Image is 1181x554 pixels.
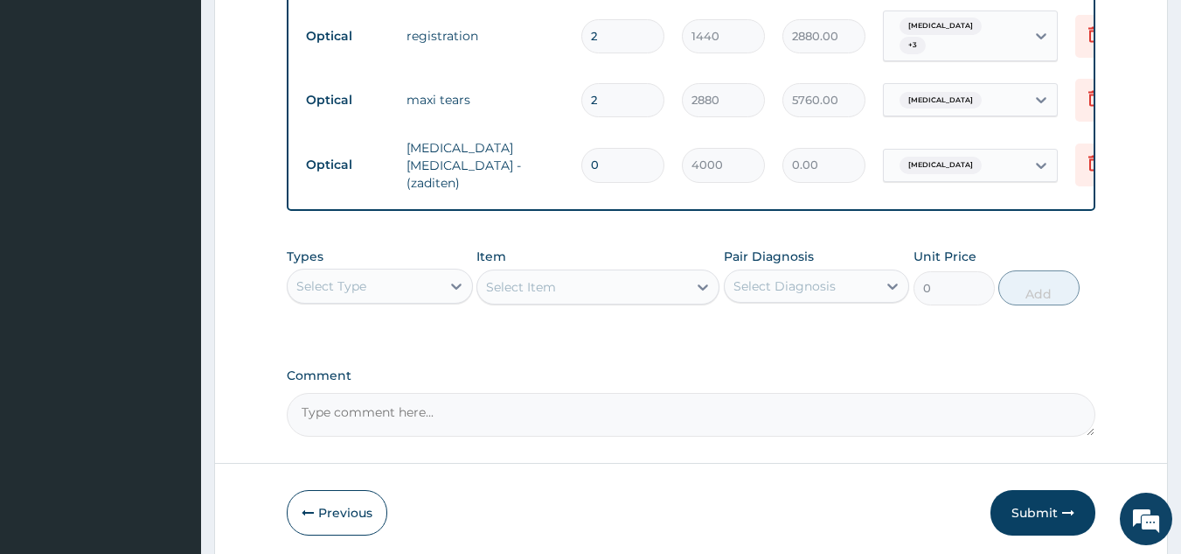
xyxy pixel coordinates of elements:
td: Optical [297,84,398,116]
td: registration [398,18,573,53]
button: Add [998,270,1080,305]
div: Minimize live chat window [287,9,329,51]
button: Submit [990,490,1095,536]
span: + 3 [900,37,926,54]
td: maxi tears [398,82,573,117]
label: Item [476,248,506,265]
label: Comment [287,368,1096,383]
td: Optical [297,149,398,181]
div: Chat with us now [91,98,294,121]
td: [MEDICAL_DATA] [MEDICAL_DATA] - (zaditen) [398,130,573,200]
label: Pair Diagnosis [724,248,814,265]
div: Select Diagnosis [733,277,836,295]
span: [MEDICAL_DATA] [900,92,982,109]
label: Unit Price [914,248,976,265]
img: d_794563401_company_1708531726252_794563401 [32,88,71,131]
textarea: Type your message and hit 'Enter' [9,368,333,430]
div: Select Type [296,277,366,295]
td: Optical [297,20,398,53]
span: We're online! [101,165,241,342]
span: [MEDICAL_DATA] [900,18,982,35]
label: Types [287,249,323,264]
span: [MEDICAL_DATA] [900,157,982,174]
button: Previous [287,490,387,536]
